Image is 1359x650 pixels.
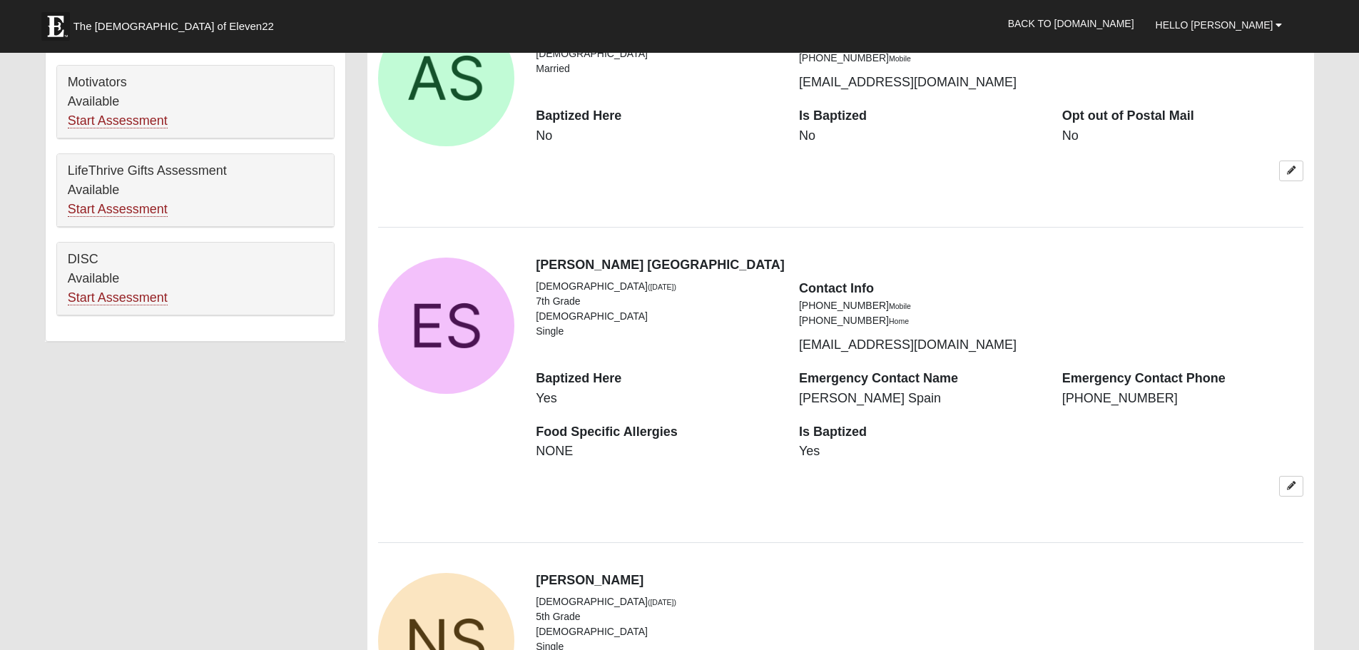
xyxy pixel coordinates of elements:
li: Single [536,324,778,339]
li: [PHONE_NUMBER] [799,298,1041,313]
li: [DEMOGRAPHIC_DATA] [536,594,778,609]
li: [DEMOGRAPHIC_DATA] [536,309,778,324]
small: ([DATE]) [648,598,676,606]
dd: Yes [799,442,1041,461]
div: [EMAIL_ADDRESS][DOMAIN_NAME] [788,31,1052,92]
dd: No [799,127,1041,146]
small: Home [889,317,909,325]
small: Mobile [889,54,911,63]
dt: Is Baptized [799,423,1041,442]
li: [PHONE_NUMBER] [799,313,1041,328]
dd: No [1062,127,1304,146]
dt: Baptized Here [536,370,778,388]
dd: [PHONE_NUMBER] [1062,390,1304,408]
span: The [DEMOGRAPHIC_DATA] of Eleven22 [73,19,274,34]
small: Mobile [889,302,911,310]
dt: Is Baptized [799,107,1041,126]
div: Motivators Available [57,66,334,138]
div: [EMAIL_ADDRESS][DOMAIN_NAME] [788,279,1052,355]
a: Start Assessment [68,290,168,305]
span: Hello [PERSON_NAME] [1156,19,1273,31]
div: DISC Available [57,243,334,315]
div: LifeThrive Gifts Assessment Available [57,154,334,227]
h4: [PERSON_NAME] [536,573,1303,589]
strong: Contact Info [799,281,874,295]
dd: No [536,127,778,146]
li: [PHONE_NUMBER] [799,51,1041,66]
li: [DEMOGRAPHIC_DATA] [536,279,778,294]
li: 5th Grade [536,609,778,624]
dt: Food Specific Allergies [536,423,778,442]
a: View Fullsize Photo [378,258,514,394]
dt: Baptized Here [536,107,778,126]
dt: Emergency Contact Phone [1062,370,1304,388]
dd: Yes [536,390,778,408]
small: ([DATE]) [648,283,676,291]
a: Hello [PERSON_NAME] [1145,7,1293,43]
li: 7th Grade [536,294,778,309]
img: Eleven22 logo [41,12,70,41]
a: Start Assessment [68,202,168,217]
a: Back to [DOMAIN_NAME] [997,6,1145,41]
li: [DEMOGRAPHIC_DATA] [536,46,778,61]
li: [DEMOGRAPHIC_DATA] [536,624,778,639]
dt: Emergency Contact Name [799,370,1041,388]
a: The [DEMOGRAPHIC_DATA] of Eleven22 [34,5,320,41]
h4: [PERSON_NAME] [GEOGRAPHIC_DATA] [536,258,1303,273]
a: View Fullsize Photo [378,10,514,146]
a: Edit Emmett Spain [1279,476,1303,497]
li: Married [536,61,778,76]
a: Edit Amanda Spain [1279,161,1303,181]
dt: Opt out of Postal Mail [1062,107,1304,126]
a: Start Assessment [68,113,168,128]
dd: [PERSON_NAME] Spain [799,390,1041,408]
dd: NONE [536,442,778,461]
